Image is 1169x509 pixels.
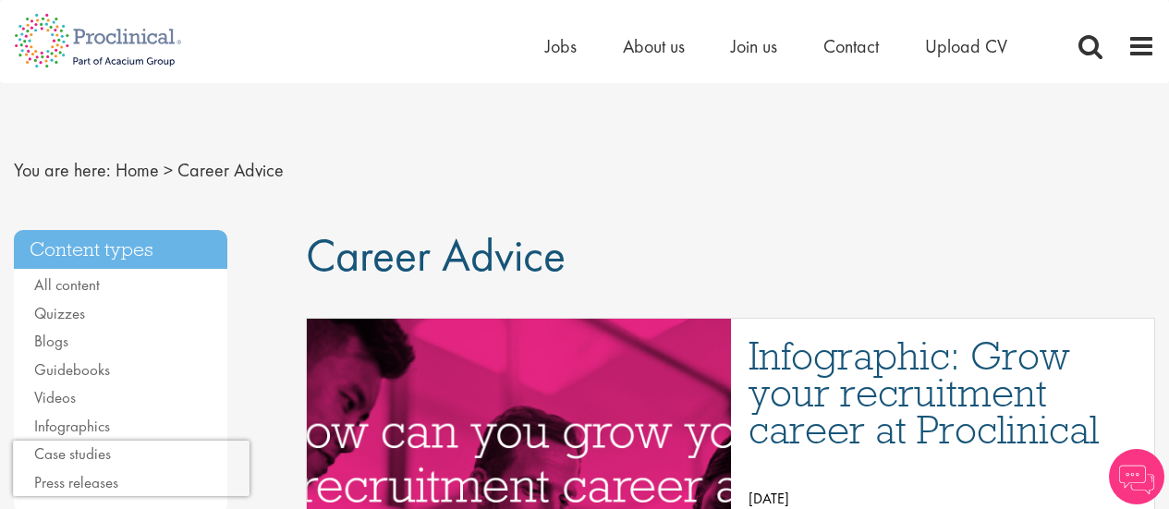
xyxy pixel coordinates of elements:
[177,158,284,182] span: Career Advice
[623,34,685,58] a: About us
[34,274,100,295] a: All content
[306,225,566,285] span: Career Advice
[116,158,159,182] a: breadcrumb link
[545,34,577,58] a: Jobs
[731,34,777,58] a: Join us
[34,416,110,436] a: Infographics
[34,387,76,407] a: Videos
[925,34,1007,58] a: Upload CV
[34,303,85,323] a: Quizzes
[823,34,879,58] a: Contact
[164,158,173,182] span: >
[34,359,110,380] a: Guidebooks
[34,331,68,351] a: Blogs
[1109,449,1164,504] img: Chatbot
[14,230,227,270] h3: Content types
[749,337,1136,448] a: Infographic: Grow your recruitment career at Proclinical
[13,441,250,496] iframe: reCAPTCHA
[14,158,111,182] span: You are here:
